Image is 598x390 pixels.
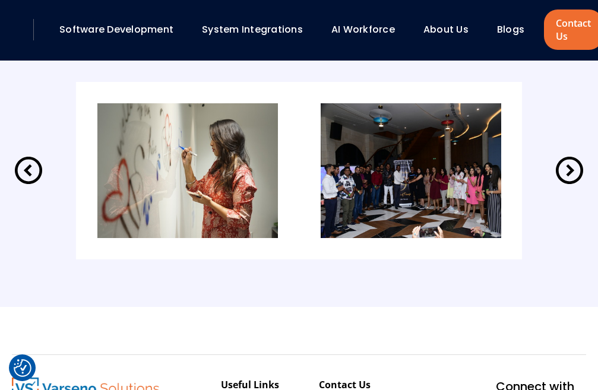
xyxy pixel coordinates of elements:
a: System Integrations [202,23,303,36]
a: AI Workforce [331,23,395,36]
div: System Integrations [196,20,319,40]
div: Software Development [53,20,190,40]
a: About Us [423,23,469,36]
a: Blogs [497,23,524,36]
div: About Us [417,20,485,40]
a: Software Development [59,23,173,36]
div: AI Workforce [325,20,412,40]
div: Blogs [491,20,541,40]
button: Cookie Settings [14,359,31,377]
img: Revisit consent button [14,359,31,377]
